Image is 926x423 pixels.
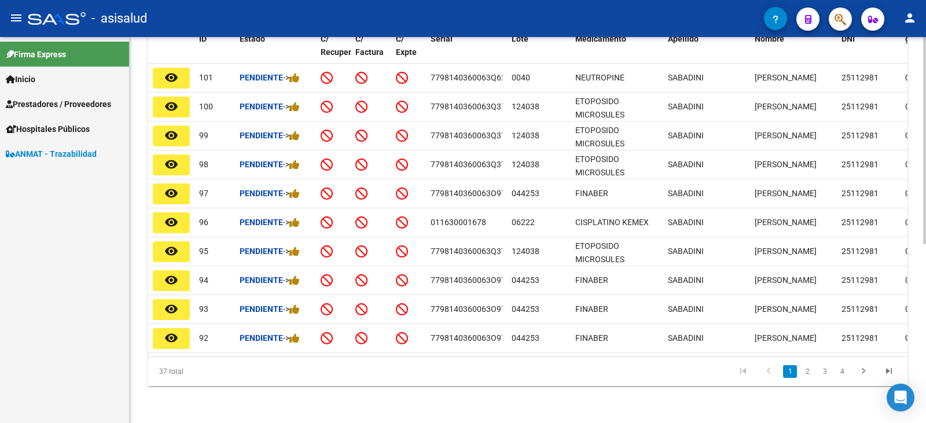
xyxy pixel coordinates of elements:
span: -> [283,247,300,256]
a: go to last page [878,365,900,378]
a: go to first page [732,365,754,378]
datatable-header-cell: Lote [507,27,571,78]
span: 7798140360063O97708 [431,189,520,198]
span: [PERSON_NAME] [755,131,817,140]
span: -> [283,131,300,140]
div: Open Intercom Messenger [887,384,914,411]
span: 7798140360063Q62252 [431,73,520,82]
span: 92 [199,333,208,343]
span: 25112981 [842,333,879,343]
span: Estado [240,34,265,43]
span: [PERSON_NAME] [755,160,817,169]
span: SABADINI [668,304,704,314]
span: 06222 [512,218,535,227]
span: 7798140360063O97812 [431,333,520,343]
span: ETOPOSIDO MICROSULES [575,97,624,119]
span: 124038 [512,131,539,140]
strong: Pendiente [240,160,283,169]
span: SABADINI [668,189,704,198]
mat-icon: remove_red_eye [164,302,178,316]
a: go to next page [852,365,874,378]
datatable-header-cell: C/ Recupero [316,27,351,78]
span: 96 [199,218,208,227]
span: [PERSON_NAME] [755,304,817,314]
span: ETOPOSIDO MICROSULES [575,126,624,148]
span: Nombre [755,34,784,43]
span: Serial [431,34,453,43]
span: FINABER [575,333,608,343]
li: page 2 [799,362,816,381]
span: Hospitales Públicos [6,123,90,135]
span: -> [283,304,300,314]
strong: Pendiente [240,247,283,256]
span: 25112981 [842,102,879,111]
a: 1 [783,365,797,378]
span: -> [283,160,300,169]
span: [PERSON_NAME] [755,73,817,82]
span: ID [199,34,207,43]
span: Firma Express [6,48,66,61]
a: 2 [800,365,814,378]
span: Prestadores / Proveedores [6,98,111,111]
span: 124038 [512,102,539,111]
datatable-header-cell: Medicamento [571,27,663,78]
span: 101 [199,73,213,82]
span: 011630001678 [431,218,486,227]
span: 25112981 [842,160,879,169]
mat-icon: remove_red_eye [164,71,178,84]
span: SABADINI [668,102,704,111]
span: 100 [199,102,213,111]
a: 3 [818,365,832,378]
span: Medicamento [575,34,626,43]
span: [PERSON_NAME] [755,218,817,227]
span: 25112981 [842,275,879,285]
span: 95 [199,247,208,256]
span: 25112981 [842,189,879,198]
li: page 1 [781,362,799,381]
span: SABADINI [668,160,704,169]
span: 124038 [512,160,539,169]
span: [PERSON_NAME] [755,247,817,256]
span: gtin [905,34,920,43]
span: 98 [199,160,208,169]
span: ETOPOSIDO MICROSULES [575,241,624,264]
span: 7798140360063Q37629 [431,247,520,256]
span: 25112981 [842,304,879,314]
span: 044253 [512,333,539,343]
span: 044253 [512,275,539,285]
span: [PERSON_NAME] [755,333,817,343]
strong: Pendiente [240,275,283,285]
span: CISPLATINO KEMEX [575,218,649,227]
span: C/ Factura [355,34,384,57]
datatable-header-cell: DNI [837,27,901,78]
span: Inicio [6,73,35,86]
strong: Pendiente [240,189,283,198]
span: -> [283,73,300,82]
span: 124038 [512,247,539,256]
span: FINABER [575,189,608,198]
strong: Pendiente [240,333,283,343]
span: 0040 [512,73,530,82]
span: 7798140360063O97797 [431,304,520,314]
strong: Pendiente [240,218,283,227]
span: SABADINI [668,275,704,285]
span: - asisalud [91,6,147,31]
mat-icon: remove_red_eye [164,331,178,345]
datatable-header-cell: C/ Expte [391,27,426,78]
datatable-header-cell: Nombre [750,27,837,78]
mat-icon: remove_red_eye [164,244,178,258]
span: SABADINI [668,218,704,227]
span: Lote [512,34,528,43]
span: -> [283,218,300,227]
span: FINABER [575,275,608,285]
datatable-header-cell: ID [194,27,235,78]
mat-icon: remove_red_eye [164,157,178,171]
span: C/ Expte [396,34,417,57]
span: 93 [199,304,208,314]
mat-icon: remove_red_eye [164,273,178,287]
span: C/ Recupero [321,34,356,57]
span: 044253 [512,304,539,314]
span: SABADINI [668,247,704,256]
span: 25112981 [842,73,879,82]
span: 99 [199,131,208,140]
